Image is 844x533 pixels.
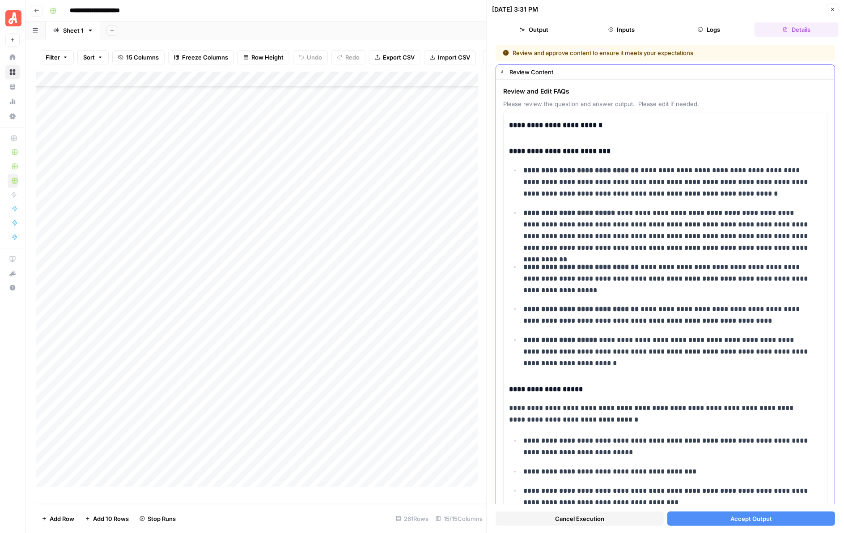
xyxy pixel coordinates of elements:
[134,512,181,526] button: Stop Runs
[424,50,476,64] button: Import CSV
[5,281,20,295] button: Help + Support
[5,50,20,64] a: Home
[77,50,109,64] button: Sort
[5,252,20,266] a: AirOps Academy
[730,514,772,523] span: Accept Output
[168,50,234,64] button: Freeze Columns
[509,68,829,77] div: Review Content
[46,53,60,62] span: Filter
[80,512,134,526] button: Add 10 Rows
[50,514,74,523] span: Add Row
[293,50,328,64] button: Undo
[148,514,176,523] span: Stop Runs
[432,512,486,526] div: 15/15 Columns
[503,48,761,57] div: Review and approve content to ensure it meets your expectations
[5,65,20,79] a: Browse
[5,7,20,30] button: Workspace: Angi
[5,10,21,26] img: Angi Logo
[667,512,836,526] button: Accept Output
[5,266,20,281] button: What's new?
[369,50,420,64] button: Export CSV
[46,21,101,39] a: Sheet 1
[126,53,159,62] span: 15 Columns
[496,512,664,526] button: Cancel Execution
[5,109,20,124] a: Settings
[5,80,20,94] a: Your Data
[667,22,751,37] button: Logs
[83,53,95,62] span: Sort
[182,53,228,62] span: Freeze Columns
[492,22,576,37] button: Output
[496,65,835,79] button: Review Content
[93,514,129,523] span: Add 10 Rows
[755,22,839,37] button: Details
[5,94,20,109] a: Usage
[6,267,19,280] div: What's new?
[345,53,360,62] span: Redo
[251,53,284,62] span: Row Height
[383,53,415,62] span: Export CSV
[392,512,432,526] div: 261 Rows
[580,22,664,37] button: Inputs
[238,50,289,64] button: Row Height
[36,512,80,526] button: Add Row
[63,26,84,35] div: Sheet 1
[503,99,827,108] span: Please review the question and answer output. Please edit if needed.
[438,53,470,62] span: Import CSV
[555,514,604,523] span: Cancel Execution
[492,5,538,14] div: [DATE] 3:31 PM
[307,53,322,62] span: Undo
[40,50,74,64] button: Filter
[331,50,365,64] button: Redo
[112,50,165,64] button: 15 Columns
[503,87,827,96] span: Review and Edit FAQs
